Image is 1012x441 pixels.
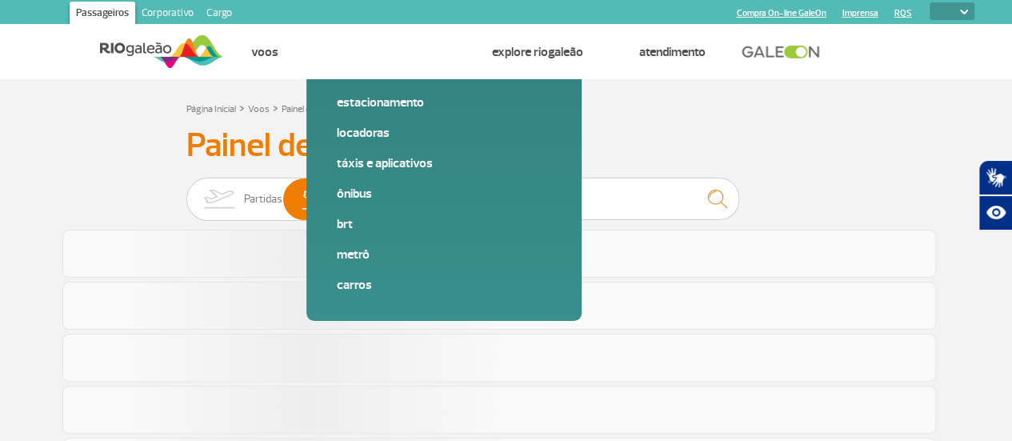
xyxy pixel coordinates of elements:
a: BRT [337,215,551,233]
a: Passageiros [70,2,135,27]
a: > [239,98,245,117]
a: Explore RIOgaleão [492,44,583,60]
a: Cargo [200,2,238,27]
a: Painel de Voos [282,103,338,115]
a: Locadoras [337,124,551,142]
a: Voos [248,103,270,115]
a: Ônibus [337,185,551,202]
a: Corporativo [135,2,200,27]
button: Abrir tradutor de língua de sinais. [978,160,1012,195]
a: Metrô [337,246,551,263]
span: Partidas [244,178,282,220]
a: Imprensa [842,8,878,18]
a: Voos [251,44,278,60]
div: Plugin de acessibilidade da Hand Talk. [978,160,1012,231]
img: slider-embarque [194,178,244,220]
a: RQS [894,8,911,18]
a: > [273,98,278,117]
a: Estacionamento [337,94,551,111]
a: Táxis e aplicativos [337,154,551,172]
button: Abrir recursos assistivos. [978,195,1012,231]
a: Carros [337,276,551,294]
img: slider-desembarque [294,178,341,220]
a: Página Inicial [186,103,236,115]
a: Compra On-line GaleOn [736,8,826,18]
h3: Painel de Voos [186,126,826,166]
a: Como chegar e sair [334,44,436,60]
a: Atendimento [639,44,706,60]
